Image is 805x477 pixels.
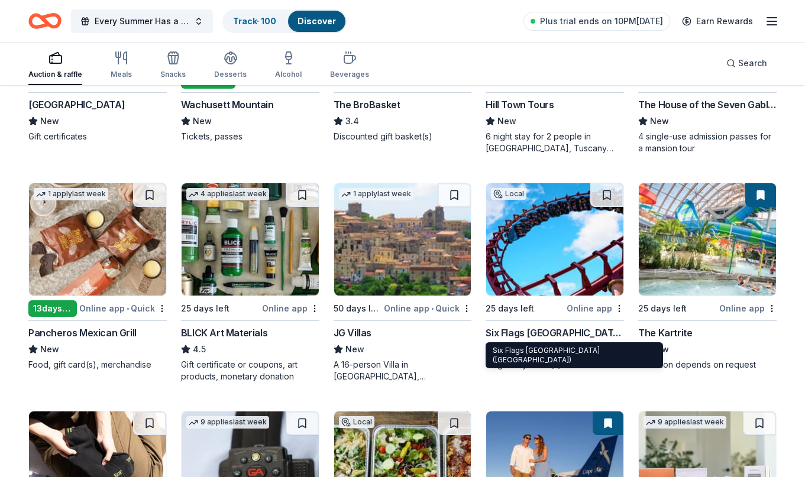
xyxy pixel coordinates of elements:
[222,9,347,33] button: Track· 100Discover
[345,114,359,128] span: 3.4
[181,326,267,340] div: BLICK Art Materials
[334,326,371,340] div: JG Villas
[71,9,213,33] button: Every Summer Has a Story 2025 Fundraiser
[95,14,189,28] span: Every Summer Has a Story 2025 Fundraiser
[28,98,125,112] div: [GEOGRAPHIC_DATA]
[127,304,129,313] span: •
[182,183,319,296] img: Image for BLICK Art Materials
[111,70,132,79] div: Meals
[384,301,471,316] div: Online app Quick
[334,98,400,112] div: The BroBasket
[186,416,269,429] div: 9 applies last week
[193,114,212,128] span: New
[567,301,624,316] div: Online app
[638,183,777,371] a: Image for The Kartrite25 days leftOnline appThe KartriteNewDonation depends on request
[334,183,471,296] img: Image for JG Villas
[262,301,319,316] div: Online app
[186,188,269,200] div: 4 applies last week
[486,183,624,371] a: Image for Six Flags New England (Agawam)Local25 days leftOnline appSix Flags [GEOGRAPHIC_DATA] ([...
[275,70,302,79] div: Alcohol
[486,326,624,340] div: Six Flags [GEOGRAPHIC_DATA] ([GEOGRAPHIC_DATA])
[34,188,108,200] div: 1 apply last week
[214,70,247,79] div: Desserts
[497,114,516,128] span: New
[638,98,777,112] div: The House of the Seven Gables
[431,304,434,313] span: •
[28,359,167,371] div: Food, gift card(s), merchandise
[719,301,777,316] div: Online app
[334,301,382,316] div: 50 days left
[79,301,167,316] div: Online app Quick
[650,114,669,128] span: New
[639,183,776,296] img: Image for The Kartrite
[644,416,726,429] div: 9 applies last week
[181,301,229,316] div: 25 days left
[181,183,319,382] a: Image for BLICK Art Materials4 applieslast week25 days leftOnline appBLICK Art Materials4.5Gift c...
[638,131,777,154] div: 4 single-use admission passes for a mansion tour
[334,359,472,382] div: A 16-person Villa in [GEOGRAPHIC_DATA], [GEOGRAPHIC_DATA], [GEOGRAPHIC_DATA] for 7days/6nights (R...
[298,16,336,26] a: Discover
[486,98,554,112] div: Hill Town Tours
[111,46,132,85] button: Meals
[28,300,77,317] div: 13 days left
[638,326,692,340] div: The Kartrite
[523,12,670,31] a: Plus trial ends on 10PM[DATE]
[339,188,413,200] div: 1 apply last week
[334,183,472,382] a: Image for JG Villas1 applylast week50 days leftOnline app•QuickJG VillasNewA 16-person Villa in [...
[214,46,247,85] button: Desserts
[181,359,319,382] div: Gift certificate or coupons, art products, monetary donation
[28,70,82,79] div: Auction & raffle
[28,183,167,371] a: Image for Pancheros Mexican Grill1 applylast week13days leftOnline app•QuickPancheros Mexican Gri...
[345,342,364,356] span: New
[193,342,206,356] span: 4.5
[486,301,534,316] div: 25 days left
[275,46,302,85] button: Alcohol
[334,131,472,142] div: Discounted gift basket(s)
[486,131,624,154] div: 6 night stay for 2 people in [GEOGRAPHIC_DATA], Tuscany (charity rate is $1380; retails at $2200;...
[540,14,663,28] span: Plus trial ends on 10PM[DATE]
[28,46,82,85] button: Auction & raffle
[29,183,166,296] img: Image for Pancheros Mexican Grill
[28,7,62,35] a: Home
[181,131,319,142] div: Tickets, passes
[40,114,59,128] span: New
[638,301,687,316] div: 25 days left
[160,70,186,79] div: Snacks
[486,183,623,296] img: Image for Six Flags New England (Agawam)
[40,342,59,356] span: New
[233,16,276,26] a: Track· 100
[330,70,369,79] div: Beverages
[738,56,767,70] span: Search
[486,342,663,368] div: Six Flags [GEOGRAPHIC_DATA] ([GEOGRAPHIC_DATA])
[28,131,167,142] div: Gift certificates
[491,188,526,200] div: Local
[717,51,777,75] button: Search
[339,416,374,428] div: Local
[330,46,369,85] button: Beverages
[160,46,186,85] button: Snacks
[675,11,760,32] a: Earn Rewards
[181,98,274,112] div: Wachusett Mountain
[638,359,777,371] div: Donation depends on request
[28,326,137,340] div: Pancheros Mexican Grill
